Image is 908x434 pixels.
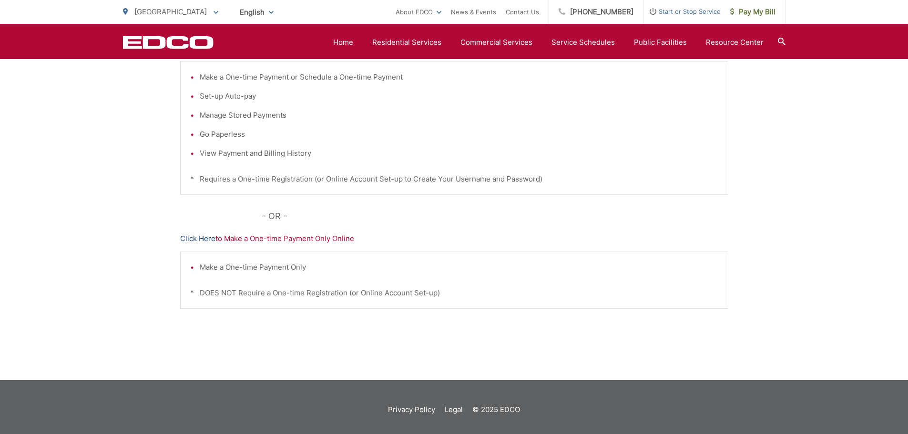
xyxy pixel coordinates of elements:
[233,4,281,20] span: English
[551,37,615,48] a: Service Schedules
[634,37,687,48] a: Public Facilities
[180,233,215,244] a: Click Here
[200,148,718,159] li: View Payment and Billing History
[396,6,441,18] a: About EDCO
[472,404,520,415] p: © 2025 EDCO
[372,37,441,48] a: Residential Services
[506,6,539,18] a: Contact Us
[451,6,496,18] a: News & Events
[706,37,764,48] a: Resource Center
[200,262,718,273] li: Make a One-time Payment Only
[200,71,718,83] li: Make a One-time Payment or Schedule a One-time Payment
[134,7,207,16] span: [GEOGRAPHIC_DATA]
[730,6,775,18] span: Pay My Bill
[333,37,353,48] a: Home
[180,233,728,244] p: to Make a One-time Payment Only Online
[460,37,532,48] a: Commercial Services
[200,110,718,121] li: Manage Stored Payments
[123,36,214,49] a: EDCD logo. Return to the homepage.
[190,287,718,299] p: * DOES NOT Require a One-time Registration (or Online Account Set-up)
[190,173,718,185] p: * Requires a One-time Registration (or Online Account Set-up to Create Your Username and Password)
[200,129,718,140] li: Go Paperless
[388,404,435,415] a: Privacy Policy
[262,209,728,223] p: - OR -
[445,404,463,415] a: Legal
[200,91,718,102] li: Set-up Auto-pay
